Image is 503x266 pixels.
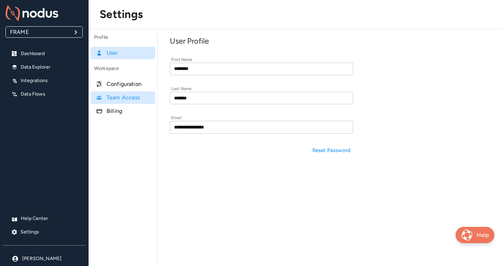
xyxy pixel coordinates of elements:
h4: Settings [100,8,143,21]
div: Billing [91,105,155,117]
div: Workspace [89,60,157,77]
p: Dashboard [21,50,80,57]
div: Data Flows [3,88,85,100]
div: Help Center [3,212,85,225]
p: Data Explorer [21,64,80,71]
div: FRAME [6,27,82,37]
div: Dashboard [3,47,85,60]
div: Integrations [3,74,85,87]
div: User [91,47,155,59]
h5: User Profile [170,36,353,46]
div: Team Access [91,91,155,104]
div: Data Explorer [3,61,85,73]
div: Settings [3,226,85,238]
button: Reset Password [310,144,353,157]
h6: Configuration [107,79,150,89]
div: Configuration [91,78,155,90]
p: [PERSON_NAME] [22,255,80,262]
p: Help Center [21,215,80,222]
div: Profile [89,29,157,46]
h6: Billing [107,106,150,116]
h6: Team Access [107,93,150,103]
p: Data Flows [21,91,80,98]
p: Integrations [21,77,80,84]
p: Settings [20,229,80,236]
div: [PERSON_NAME] [3,252,85,265]
h6: User [107,48,150,58]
